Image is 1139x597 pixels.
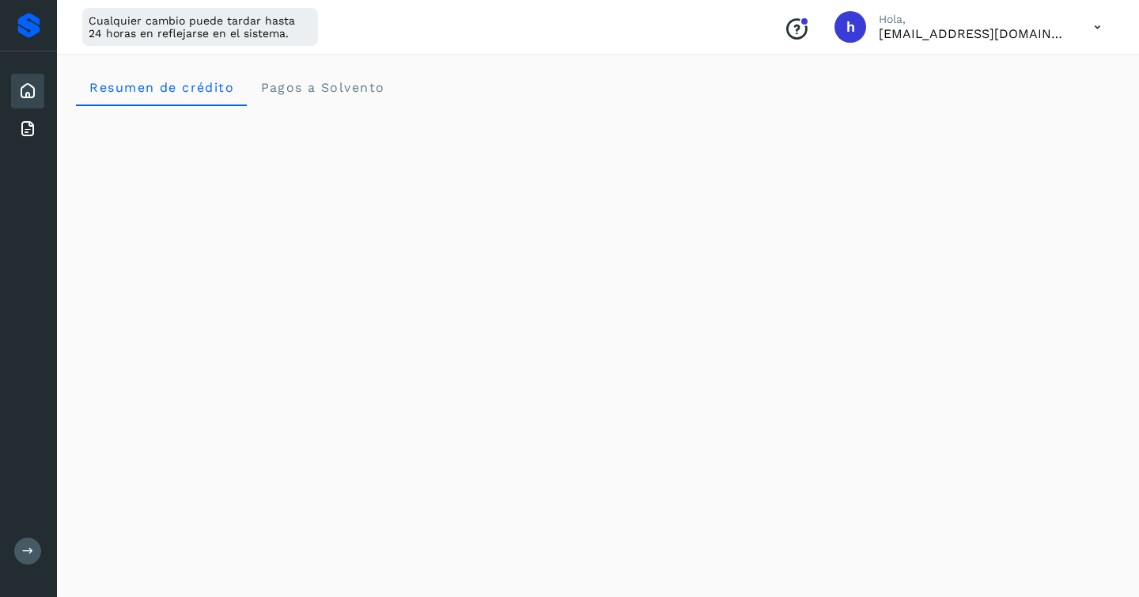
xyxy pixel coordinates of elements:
span: Resumen de crédito [89,80,234,95]
div: Inicio [11,74,44,108]
span: Pagos a Solvento [259,80,384,95]
p: Hola, [879,13,1069,26]
div: Facturas [11,112,44,146]
p: hpineda@certustransportes.com [879,26,1069,41]
div: Cualquier cambio puede tardar hasta 24 horas en reflejarse en el sistema. [82,8,318,46]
